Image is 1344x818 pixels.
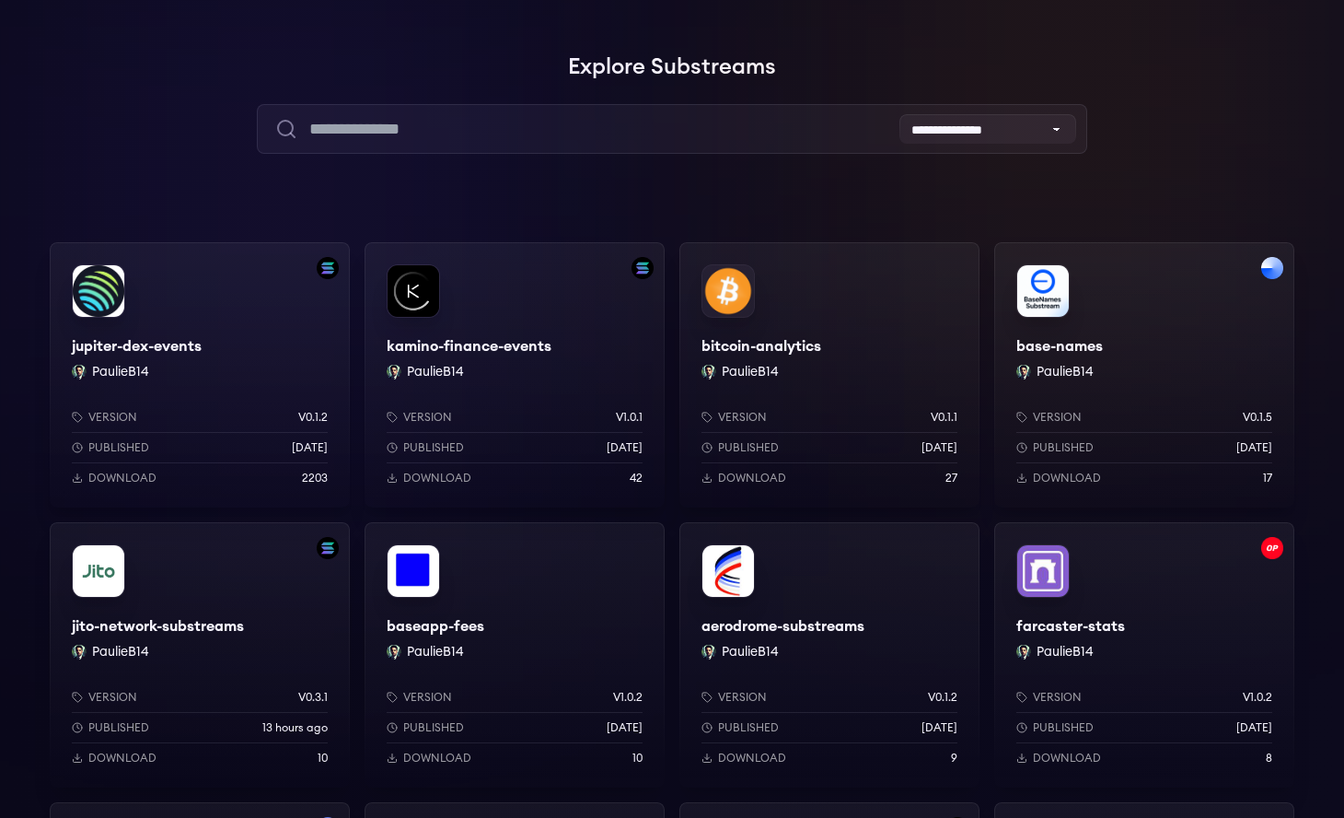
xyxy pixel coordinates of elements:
p: Download [403,751,471,765]
p: 2203 [302,471,328,485]
p: 10 [318,751,328,765]
p: Download [718,751,786,765]
p: Version [718,690,767,705]
p: [DATE] [292,440,328,455]
p: 9 [951,751,957,765]
h1: Explore Substreams [50,49,1294,86]
p: v1.0.2 [613,690,643,705]
p: 27 [945,471,957,485]
a: Filter by solana networkjito-network-substreamsjito-network-substreamsPaulieB14 PaulieB14Versionv... [50,522,350,788]
p: Download [88,471,156,485]
p: v0.1.2 [298,410,328,425]
button: PaulieB14 [407,363,464,381]
p: Published [718,720,779,735]
a: bitcoin-analyticsbitcoin-analyticsPaulieB14 PaulieB14Versionv0.1.1Published[DATE]Download27 [679,242,979,508]
p: 8 [1266,751,1272,765]
p: Published [88,720,149,735]
p: Version [1033,690,1082,705]
p: 42 [630,471,643,485]
a: Filter by solana networkjupiter-dex-eventsjupiter-dex-eventsPaulieB14 PaulieB14Versionv0.1.2Publi... [50,242,350,508]
p: Version [718,410,767,425]
p: Published [1033,440,1094,455]
p: Version [88,410,137,425]
button: PaulieB14 [722,643,779,661]
p: Download [88,751,156,765]
img: Filter by solana network [317,537,339,559]
p: Published [403,720,464,735]
p: 17 [1263,471,1272,485]
p: [DATE] [607,440,643,455]
p: [DATE] [921,440,957,455]
p: Version [1033,410,1082,425]
button: PaulieB14 [722,363,779,381]
p: v1.0.1 [616,410,643,425]
button: PaulieB14 [1037,363,1094,381]
p: Version [403,690,452,705]
button: PaulieB14 [1037,643,1094,661]
p: v0.3.1 [298,690,328,705]
a: baseapp-feesbaseapp-feesPaulieB14 PaulieB14Versionv1.0.2Published[DATE]Download10 [365,522,665,788]
a: Filter by base networkbase-namesbase-namesPaulieB14 PaulieB14Versionv0.1.5Published[DATE]Download17 [994,242,1294,508]
p: v1.0.2 [1243,690,1272,705]
p: v0.1.2 [928,690,957,705]
p: [DATE] [921,720,957,735]
button: PaulieB14 [92,643,149,661]
p: [DATE] [1236,720,1272,735]
p: Published [718,440,779,455]
img: Filter by solana network [631,257,654,279]
img: Filter by optimism network [1261,537,1283,559]
img: Filter by base network [1261,257,1283,279]
p: Published [403,440,464,455]
p: Download [1033,471,1101,485]
p: 13 hours ago [262,720,328,735]
button: PaulieB14 [92,363,149,381]
a: Filter by optimism networkfarcaster-statsfarcaster-statsPaulieB14 PaulieB14Versionv1.0.2Published... [994,522,1294,788]
p: Download [403,471,471,485]
p: Version [403,410,452,425]
a: Filter by solana networkkamino-finance-eventskamino-finance-eventsPaulieB14 PaulieB14Versionv1.0.... [365,242,665,508]
button: PaulieB14 [407,643,464,661]
p: v0.1.1 [931,410,957,425]
p: [DATE] [1236,440,1272,455]
img: Filter by solana network [317,257,339,279]
p: 10 [632,751,643,765]
a: aerodrome-substreamsaerodrome-substreamsPaulieB14 PaulieB14Versionv0.1.2Published[DATE]Download9 [679,522,979,788]
p: v0.1.5 [1243,410,1272,425]
p: Published [1033,720,1094,735]
p: [DATE] [607,720,643,735]
p: Download [718,471,786,485]
p: Published [88,440,149,455]
p: Version [88,690,137,705]
p: Download [1033,751,1101,765]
